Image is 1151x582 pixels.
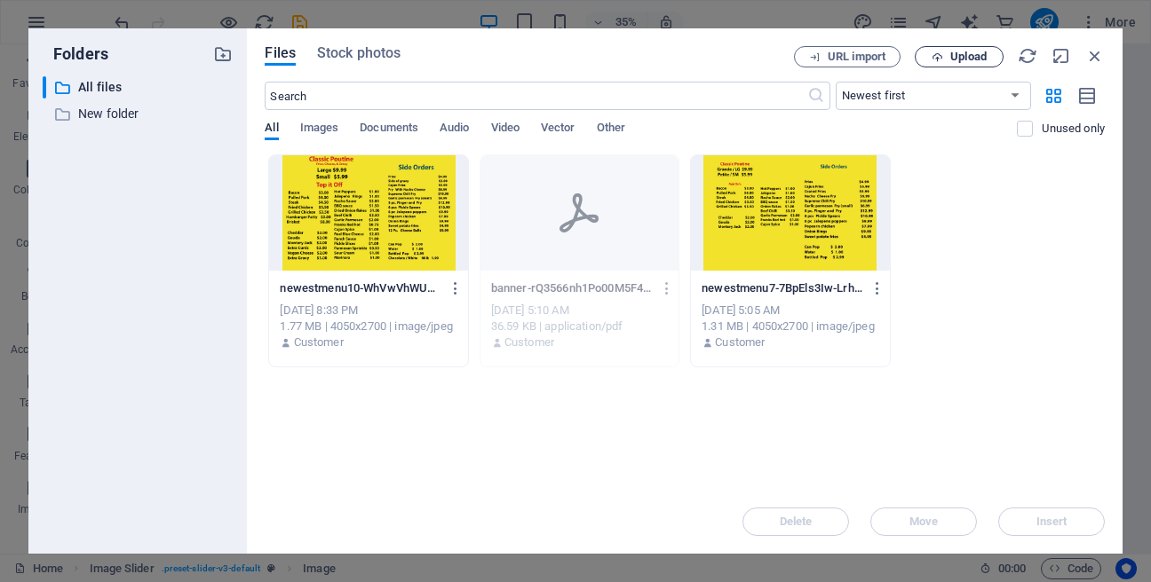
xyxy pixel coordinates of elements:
div: This file has already been selected or is not supported by this element [480,155,679,271]
span: Vector [541,117,575,142]
div: 36.59 KB | application/pdf [491,319,668,334]
i: Reload [1018,46,1037,66]
i: Close [1085,46,1105,66]
p: banner-rQ3566nh1Po00M5F45ALEw.pdf [491,280,652,296]
p: Customer [715,334,765,350]
button: URL import [794,46,901,67]
div: [DATE] 8:33 PM [280,303,456,319]
span: Files [265,43,296,64]
div: Drop content here [24,421,926,547]
span: Video [491,117,520,142]
p: Displays only files that are not in use on the website. Files added during this session can still... [1042,121,1105,137]
span: All [265,117,278,142]
div: [DATE] 5:05 AM [702,303,878,319]
div: 1.77 MB | 4050x2700 | image/jpeg [280,319,456,334]
div: [DATE] 5:10 AM [491,303,668,319]
p: newestmenu10-WhVwVhWUNXsVAV-qcF29WQ.jpeg [280,280,441,296]
p: Folders [43,43,108,66]
span: Images [300,117,339,142]
span: Audio [440,117,469,142]
p: New folder [78,104,201,124]
span: Other [597,117,625,142]
div: New folder [43,103,233,125]
p: All files [78,77,201,98]
span: Upload [950,51,987,62]
button: Upload [915,46,1004,67]
input: Search [265,82,806,110]
p: newestmenu7-7BpEls3Iw-Lrhejm4lu5ZA.jpeg [702,280,862,296]
div: ​ [43,76,46,98]
span: Paste clipboard [473,498,571,523]
span: Stock photos [317,43,401,64]
i: Minimize [1052,46,1071,66]
p: Customer [294,334,344,350]
p: Customer [504,334,554,350]
i: Create new folder [213,44,233,64]
span: Add elements [378,498,466,523]
span: Documents [360,117,418,142]
div: 1.31 MB | 4050x2700 | image/jpeg [702,319,878,334]
span: URL import [828,51,885,62]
